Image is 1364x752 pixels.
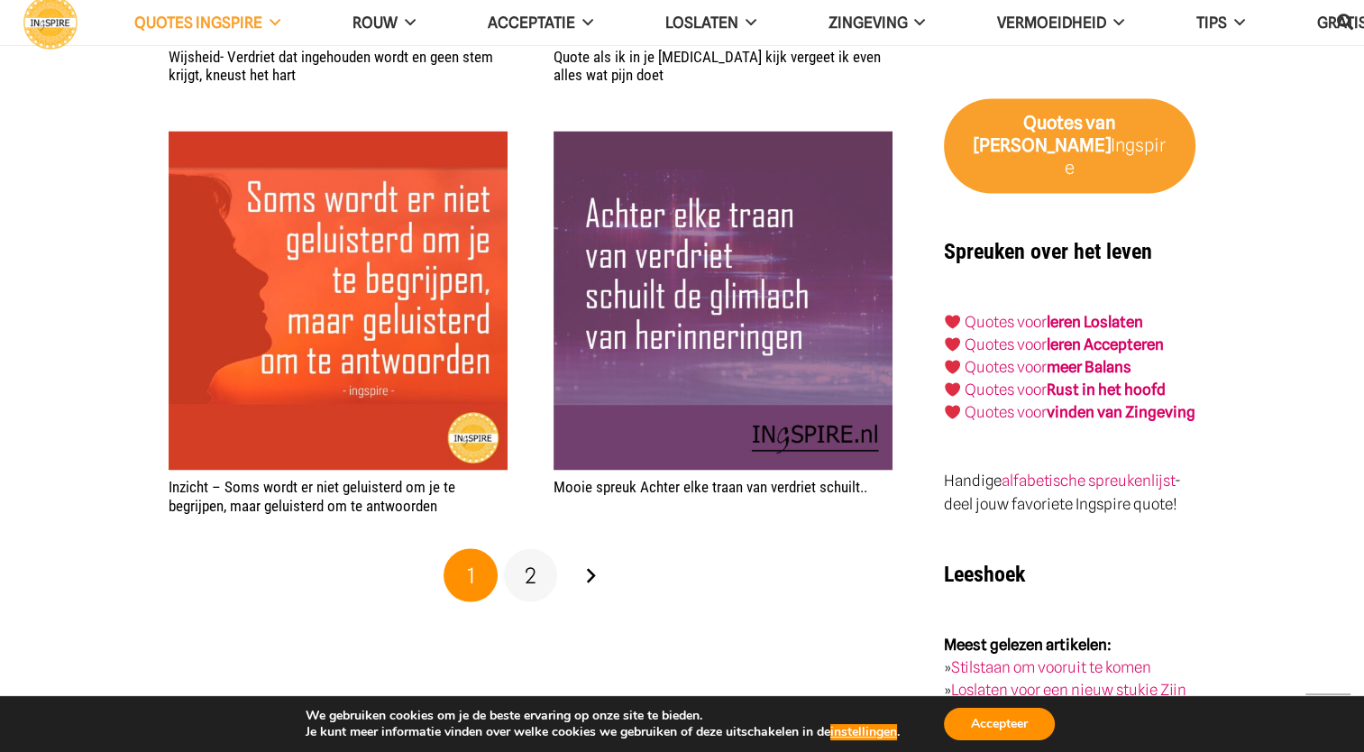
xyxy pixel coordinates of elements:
[554,48,881,84] a: Quote als ik in je [MEDICAL_DATA] kijk vergeet ik even alles wat pijn doet
[1305,693,1350,738] a: Terug naar top
[1196,14,1227,32] span: TIPS
[1327,1,1363,44] a: Zoeken
[965,313,1047,331] a: Quotes voor
[1047,335,1164,353] a: leren Accepteren
[828,14,907,32] span: Zingeving
[525,562,536,588] span: 2
[467,562,475,588] span: 1
[951,657,1151,675] a: Stilstaan om vooruit te komen
[134,14,262,32] span: QUOTES INGSPIRE
[944,708,1055,740] button: Accepteer
[169,477,455,513] a: Inzicht – Soms wordt er niet geluisterd om je te begrijpen, maar geluisterd om te antwoorden
[951,680,1186,698] a: Loslaten voor een nieuw stukje Zijn
[554,133,893,151] a: Mooie spreuk Achter elke traan van verdriet schuilt..
[944,470,1195,515] p: Handige - deel jouw favoriete Ingspire quote!
[997,14,1106,32] span: VERMOEIDHEID
[169,48,493,84] a: Wijsheid- Verdriet dat ingehouden wordt en geen stem krijgt, kneust het hart
[1023,112,1083,133] strong: Quotes
[944,635,1112,653] strong: Meest gelezen artikelen:
[965,335,1047,353] a: Quotes voor
[945,314,960,329] img: ❤
[444,548,498,602] span: Pagina 1
[488,14,575,32] span: Acceptatie
[306,724,900,740] p: Je kunt meer informatie vinden over welke cookies we gebruiken of deze uitschakelen in de .
[944,98,1195,194] a: Quotes van [PERSON_NAME]Ingspire
[1002,472,1175,490] a: alfabetische spreukenlijst
[830,724,897,740] button: instellingen
[1047,358,1131,376] strong: meer Balans
[944,239,1152,264] strong: Spreuken over het leven
[1047,313,1143,331] a: leren Loslaten
[965,381,1166,399] a: Quotes voorRust in het hoofd
[945,359,960,374] img: ❤
[306,708,900,724] p: We gebruiken cookies om je de beste ervaring op onze site te bieden.
[554,131,893,470] img: Mooie spreuk: Achter elke traan van verdriet schuilt..
[944,561,1025,586] strong: Leeshoek
[169,133,508,151] a: Inzicht – Soms wordt er niet geluisterd om je te begrijpen, maar geluisterd om te antwoorden
[554,477,867,495] a: Mooie spreuk Achter elke traan van verdriet schuilt..
[945,336,960,352] img: ❤
[1047,381,1166,399] strong: Rust in het hoofd
[965,358,1131,376] a: Quotes voormeer Balans
[1047,403,1195,421] strong: vinden van Zingeving
[974,112,1116,156] strong: van [PERSON_NAME]
[965,403,1195,421] a: Quotes voorvinden van Zingeving
[945,381,960,397] img: ❤
[944,633,1195,723] p: » » »
[665,14,738,32] span: Loslaten
[945,404,960,419] img: ❤
[504,548,558,602] a: Pagina 2
[352,14,398,32] span: ROUW
[169,131,508,470] img: Spreuk van Ingspire: Soms wordt er niet geluisterd om je te begrijpen, maar geluisterd om te antw...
